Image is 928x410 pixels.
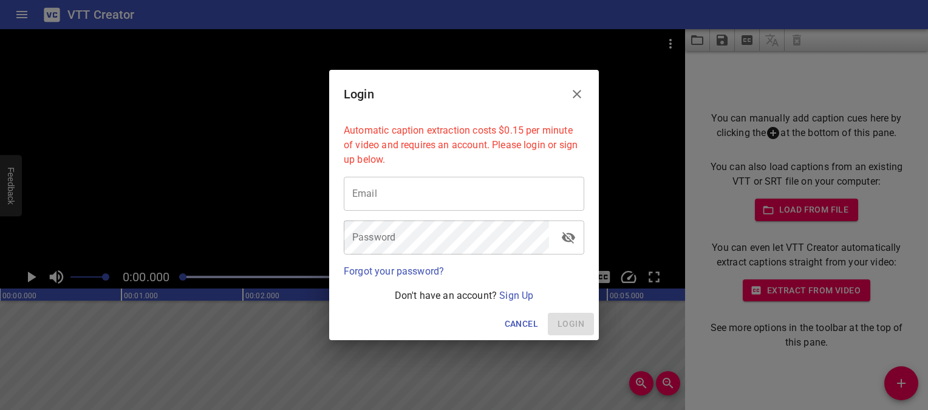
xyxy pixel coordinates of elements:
[499,290,533,301] a: Sign Up
[344,289,584,303] p: Don't have an account?
[344,265,444,277] a: Forgot your password?
[505,316,538,332] span: Cancel
[500,313,543,335] button: Cancel
[562,80,592,109] button: Close
[554,223,583,252] button: toggle password visibility
[344,123,584,167] p: Automatic caption extraction costs $0.15 per minute of video and requires an account. Please logi...
[344,84,374,104] h6: Login
[548,313,594,335] span: Please enter your email and password above.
